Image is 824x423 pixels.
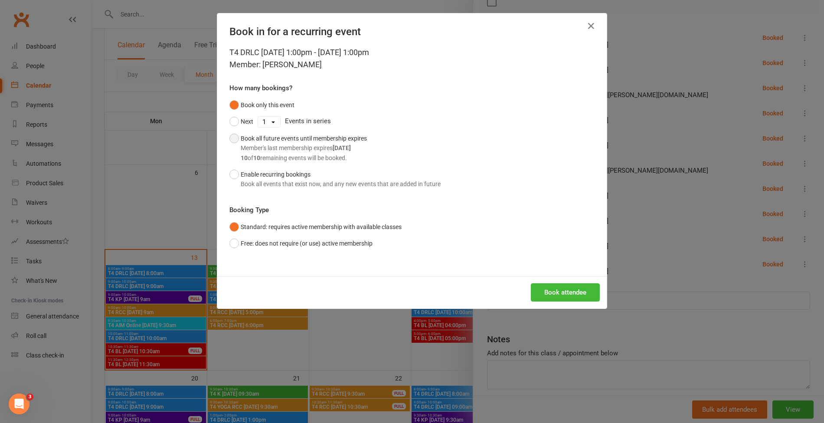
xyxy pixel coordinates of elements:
[241,143,367,153] div: Member's last membership expires
[229,46,595,71] div: T4 DRLC [DATE] 1:00pm - [DATE] 1:00pm Member: [PERSON_NAME]
[229,113,595,130] div: Events in series
[229,166,441,193] button: Enable recurring bookingsBook all events that exist now, and any new events that are added in future
[241,179,441,189] div: Book all events that exist now, and any new events that are added in future
[229,235,373,252] button: Free: does not require (or use) active membership
[241,153,367,163] div: of remaining events will be booked.
[229,113,253,130] button: Next
[229,97,294,113] button: Book only this event
[26,393,33,400] span: 3
[241,154,248,161] strong: 10
[241,134,367,163] div: Book all future events until membership expires
[229,130,367,166] button: Book all future events until membership expiresMember's last membership expires[DATE]10of10remain...
[531,283,600,302] button: Book attendee
[229,219,402,235] button: Standard: requires active membership with available classes
[229,205,269,215] label: Booking Type
[253,154,260,161] strong: 10
[333,144,351,151] strong: [DATE]
[229,26,595,38] h4: Book in for a recurring event
[584,19,598,33] button: Close
[229,83,292,93] label: How many bookings?
[9,393,29,414] iframe: Intercom live chat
